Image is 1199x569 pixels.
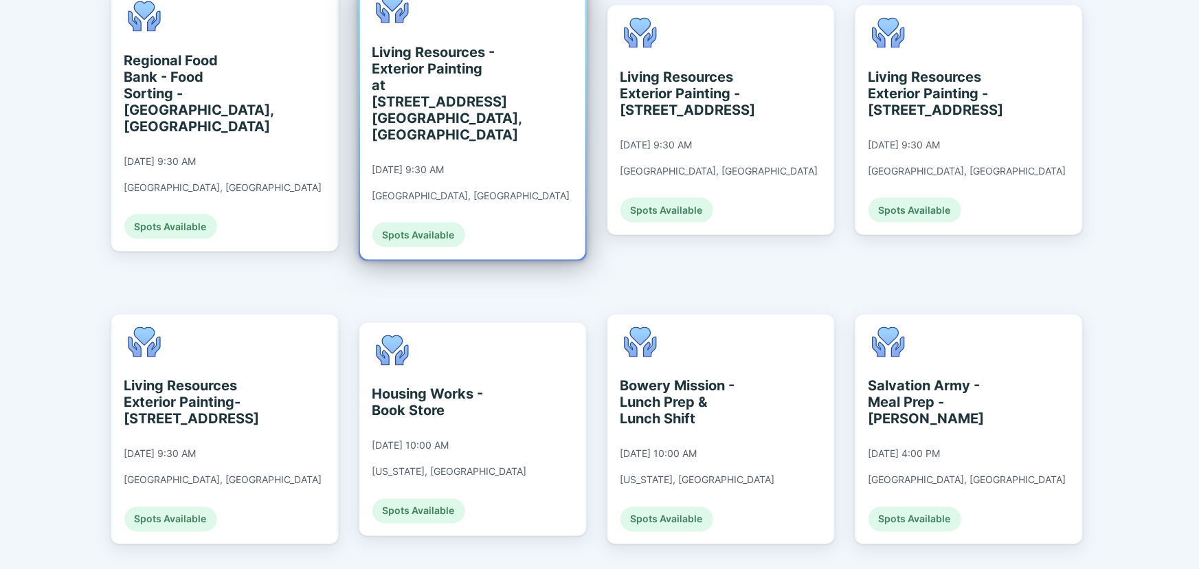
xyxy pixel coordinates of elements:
[869,448,941,460] div: [DATE] 4:00 PM
[124,507,217,532] div: Spots Available
[124,474,322,487] div: [GEOGRAPHIC_DATA], [GEOGRAPHIC_DATA]
[869,378,994,427] div: Salvation Army - Meal Prep - [PERSON_NAME]
[620,165,818,177] div: [GEOGRAPHIC_DATA], [GEOGRAPHIC_DATA]
[620,69,746,118] div: Living Resources Exterior Painting - [STREET_ADDRESS]
[869,198,961,223] div: Spots Available
[124,448,197,460] div: [DATE] 9:30 AM
[124,378,250,427] div: Living Resources Exterior Painting- [STREET_ADDRESS]
[124,52,250,135] div: Regional Food Bank - Food Sorting - [GEOGRAPHIC_DATA], [GEOGRAPHIC_DATA]
[869,507,961,532] div: Spots Available
[372,164,445,176] div: [DATE] 9:30 AM
[620,448,697,460] div: [DATE] 10:00 AM
[124,155,197,168] div: [DATE] 9:30 AM
[124,214,217,239] div: Spots Available
[620,378,746,427] div: Bowery Mission - Lunch Prep & Lunch Shift
[869,69,994,118] div: Living Resources Exterior Painting - [STREET_ADDRESS]
[620,474,775,487] div: [US_STATE], [GEOGRAPHIC_DATA]
[372,44,498,143] div: Living Resources - Exterior Painting at [STREET_ADDRESS] [GEOGRAPHIC_DATA], [GEOGRAPHIC_DATA]
[372,440,449,452] div: [DATE] 10:00 AM
[372,386,498,419] div: Housing Works - Book Store
[372,499,465,524] div: Spots Available
[372,466,527,478] div: [US_STATE], [GEOGRAPHIC_DATA]
[372,190,570,202] div: [GEOGRAPHIC_DATA], [GEOGRAPHIC_DATA]
[372,223,465,247] div: Spots Available
[620,198,713,223] div: Spots Available
[869,165,1066,177] div: [GEOGRAPHIC_DATA], [GEOGRAPHIC_DATA]
[620,139,693,151] div: [DATE] 9:30 AM
[869,139,941,151] div: [DATE] 9:30 AM
[620,507,713,532] div: Spots Available
[124,181,322,194] div: [GEOGRAPHIC_DATA], [GEOGRAPHIC_DATA]
[869,474,1066,487] div: [GEOGRAPHIC_DATA], [GEOGRAPHIC_DATA]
